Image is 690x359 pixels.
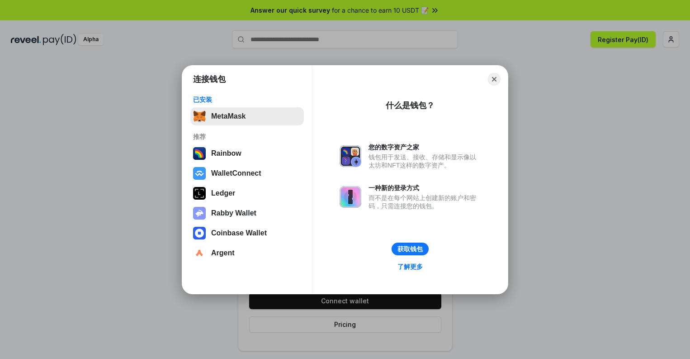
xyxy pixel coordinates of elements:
img: svg+xml,%3Csvg%20fill%3D%22none%22%20height%3D%2233%22%20viewBox%3D%220%200%2035%2033%22%20width%... [193,110,206,123]
div: 推荐 [193,133,301,141]
img: svg+xml,%3Csvg%20width%3D%2228%22%20height%3D%2228%22%20viewBox%3D%220%200%2028%2028%22%20fill%3D... [193,167,206,180]
div: 而不是在每个网站上创建新的账户和密码，只需连接您的钱包。 [369,194,481,210]
button: Rainbow [190,144,304,163]
div: Coinbase Wallet [211,229,267,237]
div: Ledger [211,189,235,197]
div: 什么是钱包？ [386,100,435,111]
div: 获取钱包 [397,245,423,253]
div: Argent [211,249,235,257]
img: svg+xml,%3Csvg%20xmlns%3D%22http%3A%2F%2Fwww.w3.org%2F2000%2Fsvg%22%20width%3D%2228%22%20height%3... [193,187,206,200]
img: svg+xml,%3Csvg%20width%3D%22120%22%20height%3D%22120%22%20viewBox%3D%220%200%20120%20120%22%20fil... [193,147,206,160]
a: 了解更多 [392,261,428,273]
img: svg+xml,%3Csvg%20xmlns%3D%22http%3A%2F%2Fwww.w3.org%2F2000%2Fsvg%22%20fill%3D%22none%22%20viewBox... [193,207,206,220]
div: 了解更多 [397,263,423,271]
h1: 连接钱包 [193,74,226,85]
img: svg+xml,%3Csvg%20xmlns%3D%22http%3A%2F%2Fwww.w3.org%2F2000%2Fsvg%22%20fill%3D%22none%22%20viewBox... [340,186,361,208]
button: WalletConnect [190,164,304,182]
img: svg+xml,%3Csvg%20xmlns%3D%22http%3A%2F%2Fwww.w3.org%2F2000%2Fsvg%22%20fill%3D%22none%22%20viewBox... [340,145,361,167]
button: Rabby Wallet [190,204,304,222]
div: MetaMask [211,112,246,120]
div: Rabby Wallet [211,209,256,217]
div: 已安装 [193,96,301,104]
button: Argent [190,244,304,262]
div: WalletConnect [211,169,261,177]
img: svg+xml,%3Csvg%20width%3D%2228%22%20height%3D%2228%22%20viewBox%3D%220%200%2028%2028%22%20fill%3D... [193,247,206,259]
button: Close [488,73,501,86]
div: Rainbow [211,149,241,158]
button: MetaMask [190,107,304,125]
div: 一种新的登录方式 [369,184,481,192]
button: 获取钱包 [392,243,429,255]
img: svg+xml,%3Csvg%20width%3D%2228%22%20height%3D%2228%22%20viewBox%3D%220%200%2028%2028%22%20fill%3D... [193,227,206,239]
button: Coinbase Wallet [190,224,304,242]
div: 您的数字资产之家 [369,143,481,151]
div: 钱包用于发送、接收、存储和显示像以太坊和NFT这样的数字资产。 [369,153,481,169]
button: Ledger [190,184,304,202]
